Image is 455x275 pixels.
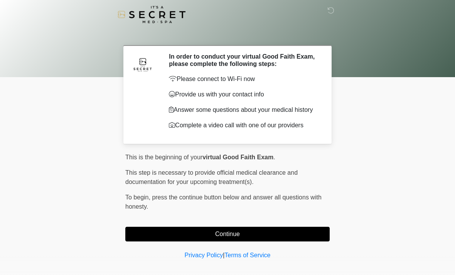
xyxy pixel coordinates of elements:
p: Answer some questions about your medical history [169,105,318,115]
p: Please connect to Wi-Fi now [169,74,318,84]
p: Complete a video call with one of our providers [169,121,318,130]
span: press the continue button below and answer all questions with honesty. [125,194,322,210]
img: It's A Secret Med Spa Logo [118,6,185,23]
span: . [273,154,275,160]
button: Continue [125,227,330,241]
span: This step is necessary to provide official medical clearance and documentation for your upcoming ... [125,169,298,185]
strong: virtual Good Faith Exam [202,154,273,160]
img: Agent Avatar [131,53,154,76]
h2: In order to conduct your virtual Good Faith Exam, please complete the following steps: [169,53,318,67]
a: Privacy Policy [185,252,223,258]
a: Terms of Service [224,252,270,258]
p: Provide us with your contact info [169,90,318,99]
span: To begin, [125,194,152,201]
h1: ‎ ‎ [120,28,335,42]
a: | [223,252,224,258]
span: This is the beginning of your [125,154,202,160]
